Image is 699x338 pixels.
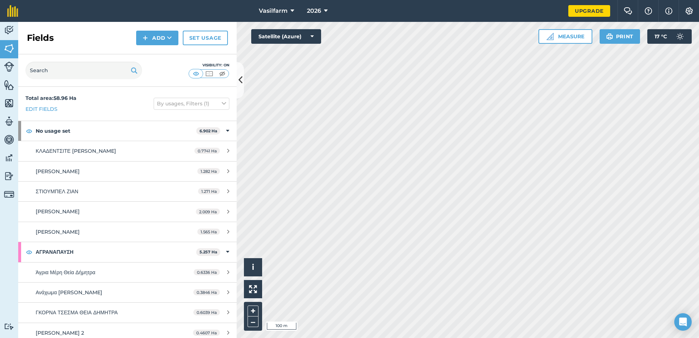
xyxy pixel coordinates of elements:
[36,148,116,154] span: ΚΛΑΔΕΝΤΣΙΤΕ [PERSON_NAME]
[154,98,229,109] button: By usages, Filters (1)
[197,168,220,174] span: 1.282 Ha
[7,5,18,17] img: fieldmargin Logo
[248,306,258,316] button: +
[673,29,687,44] img: svg+xml;base64,PD94bWwgdmVyc2lvbj0iMS4wIiBlbmNvZGluZz0idXRmLTgiPz4KPCEtLSBHZW5lcmF0b3I6IEFkb2JlIE...
[18,141,237,161] a: ΚΛΑΔΕΝΤΣΙΤΕ [PERSON_NAME]0.7741 Ha
[4,189,14,199] img: svg+xml;base64,PD94bWwgdmVyc2lvbj0iMS4wIiBlbmNvZGluZz0idXRmLTgiPz4KPCEtLSBHZW5lcmF0b3I6IEFkb2JlIE...
[194,269,220,275] span: 0.6336 Ha
[183,31,228,45] a: Set usage
[251,29,321,44] button: Satellite (Azure)
[36,229,80,235] span: [PERSON_NAME]
[606,32,613,41] img: svg+xml;base64,PHN2ZyB4bWxucz0iaHR0cDovL3d3dy53My5vcmcvMjAwMC9zdmciIHdpZHRoPSIxOSIgaGVpZ2h0PSIyNC...
[193,330,220,336] span: 0.4607 Ha
[674,313,692,331] div: Open Intercom Messenger
[193,289,220,295] span: 0.3846 Ha
[131,66,138,75] img: svg+xml;base64,PHN2ZyB4bWxucz0iaHR0cDovL3d3dy53My5vcmcvMjAwMC9zdmciIHdpZHRoPSIxOSIgaGVpZ2h0PSIyNC...
[18,303,237,322] a: ΓΚΟΡΝΑ ΤΣΕΣΜΑ ΘΕΙΑ ΔΗΜΗΤΡΑ0.6039 Ha
[25,62,142,79] input: Search
[205,70,214,77] img: svg+xml;base64,PHN2ZyB4bWxucz0iaHR0cDovL3d3dy53My5vcmcvMjAwMC9zdmciIHdpZHRoPSI1MCIgaGVpZ2h0PSI0MC...
[36,242,196,262] strong: ΑΓΡΑΝΑΠΑΥΣΗ
[685,7,694,15] img: A cog icon
[4,25,14,36] img: svg+xml;base64,PD94bWwgdmVyc2lvbj0iMS4wIiBlbmNvZGluZz0idXRmLTgiPz4KPCEtLSBHZW5lcmF0b3I6IEFkb2JlIE...
[26,127,32,135] img: svg+xml;base64,PHN2ZyB4bWxucz0iaHR0cDovL3d3dy53My5vcmcvMjAwMC9zdmciIHdpZHRoPSIxOCIgaGVpZ2h0PSIyNC...
[143,34,148,42] img: svg+xml;base64,PHN2ZyB4bWxucz0iaHR0cDovL3d3dy53My5vcmcvMjAwMC9zdmciIHdpZHRoPSIxNCIgaGVpZ2h0PSIyNC...
[36,188,78,195] span: ΣΤΙΟΥΜΠΕΛ ΖΙΑΝ
[36,289,102,296] span: Ανάχωμα [PERSON_NAME]
[18,283,237,302] a: Ανάχωμα [PERSON_NAME]0.3846 Ha
[307,7,321,15] span: 2026
[249,285,257,293] img: Four arrows, one pointing top left, one top right, one bottom right and the last bottom left
[189,62,229,68] div: Visibility: On
[655,29,667,44] span: 17 ° C
[18,121,237,141] div: No usage set6.902 Ha
[36,168,80,175] span: [PERSON_NAME]
[18,182,237,201] a: ΣΤΙΟΥΜΠΕΛ ΖΙΑΝ1.271 Ha
[4,134,14,145] img: svg+xml;base64,PD94bWwgdmVyc2lvbj0iMS4wIiBlbmNvZGluZz0idXRmLTgiPz4KPCEtLSBHZW5lcmF0b3I6IEFkb2JlIE...
[647,29,692,44] button: 17 °C
[18,222,237,242] a: [PERSON_NAME]1.565 Ha
[4,171,14,182] img: svg+xml;base64,PD94bWwgdmVyc2lvbj0iMS4wIiBlbmNvZGluZz0idXRmLTgiPz4KPCEtLSBHZW5lcmF0b3I6IEFkb2JlIE...
[4,152,14,163] img: svg+xml;base64,PD94bWwgdmVyc2lvbj0iMS4wIiBlbmNvZGluZz0idXRmLTgiPz4KPCEtLSBHZW5lcmF0b3I6IEFkb2JlIE...
[244,258,262,276] button: i
[4,98,14,109] img: svg+xml;base64,PHN2ZyB4bWxucz0iaHR0cDovL3d3dy53My5vcmcvMjAwMC9zdmciIHdpZHRoPSI1NiIgaGVpZ2h0PSI2MC...
[25,95,76,101] strong: Total area : 58.96 Ha
[196,209,220,215] span: 2.009 Ha
[259,7,288,15] span: Vasilfarm
[18,242,237,262] div: ΑΓΡΑΝΑΠΑΥΣΗ5.257 Ha
[18,202,237,221] a: [PERSON_NAME]2.009 Ha
[36,330,84,336] span: [PERSON_NAME] 2
[248,316,258,327] button: –
[36,269,95,276] span: Άγρια Μέρη Θεία Δήμητρα
[4,43,14,54] img: svg+xml;base64,PHN2ZyB4bWxucz0iaHR0cDovL3d3dy53My5vcmcvMjAwMC9zdmciIHdpZHRoPSI1NiIgaGVpZ2h0PSI2MC...
[194,148,220,154] span: 0.7741 Ha
[546,33,554,40] img: Ruler icon
[665,7,672,15] img: svg+xml;base64,PHN2ZyB4bWxucz0iaHR0cDovL3d3dy53My5vcmcvMjAwMC9zdmciIHdpZHRoPSIxNyIgaGVpZ2h0PSIxNy...
[644,7,653,15] img: A question mark icon
[18,263,237,282] a: Άγρια Μέρη Θεία Δήμητρα0.6336 Ha
[624,7,632,15] img: Two speech bubbles overlapping with the left bubble in the forefront
[191,70,201,77] img: svg+xml;base64,PHN2ZyB4bWxucz0iaHR0cDovL3d3dy53My5vcmcvMjAwMC9zdmciIHdpZHRoPSI1MCIgaGVpZ2h0PSI0MC...
[538,29,592,44] button: Measure
[36,121,196,141] strong: No usage set
[252,263,254,272] span: i
[36,208,80,215] span: [PERSON_NAME]
[26,248,32,256] img: svg+xml;base64,PHN2ZyB4bWxucz0iaHR0cDovL3d3dy53My5vcmcvMjAwMC9zdmciIHdpZHRoPSIxOCIgaGVpZ2h0PSIyNC...
[25,105,58,113] a: Edit fields
[193,309,220,315] span: 0.6039 Ha
[197,229,220,235] span: 1.565 Ha
[4,323,14,330] img: svg+xml;base64,PD94bWwgdmVyc2lvbj0iMS4wIiBlbmNvZGluZz0idXRmLTgiPz4KPCEtLSBHZW5lcmF0b3I6IEFkb2JlIE...
[36,309,118,316] span: ΓΚΟΡΝΑ ΤΣΕΣΜΑ ΘΕΙΑ ΔΗΜΗΤΡΑ
[568,5,610,17] a: Upgrade
[198,188,220,194] span: 1.271 Ha
[136,31,178,45] button: Add
[18,162,237,181] a: [PERSON_NAME]1.282 Ha
[27,32,54,44] h2: Fields
[200,249,217,255] strong: 5.257 Ha
[4,116,14,127] img: svg+xml;base64,PD94bWwgdmVyc2lvbj0iMS4wIiBlbmNvZGluZz0idXRmLTgiPz4KPCEtLSBHZW5lcmF0b3I6IEFkb2JlIE...
[4,79,14,90] img: svg+xml;base64,PHN2ZyB4bWxucz0iaHR0cDovL3d3dy53My5vcmcvMjAwMC9zdmciIHdpZHRoPSI1NiIgaGVpZ2h0PSI2MC...
[600,29,640,44] button: Print
[4,62,14,72] img: svg+xml;base64,PD94bWwgdmVyc2lvbj0iMS4wIiBlbmNvZGluZz0idXRmLTgiPz4KPCEtLSBHZW5lcmF0b3I6IEFkb2JlIE...
[218,70,227,77] img: svg+xml;base64,PHN2ZyB4bWxucz0iaHR0cDovL3d3dy53My5vcmcvMjAwMC9zdmciIHdpZHRoPSI1MCIgaGVpZ2h0PSI0MC...
[200,128,217,133] strong: 6.902 Ha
